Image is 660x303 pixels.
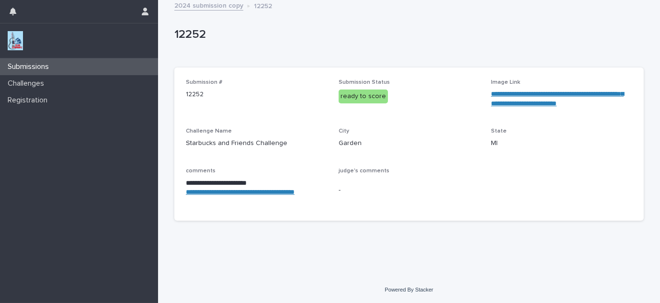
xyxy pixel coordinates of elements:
[174,28,640,42] p: 12252
[4,79,52,88] p: Challenges
[4,62,57,71] p: Submissions
[339,185,480,195] p: -
[186,90,327,100] p: 12252
[491,128,507,134] span: State
[4,96,55,105] p: Registration
[491,79,520,85] span: Image Link
[339,79,390,85] span: Submission Status
[491,138,632,148] p: MI
[385,287,433,292] a: Powered By Stacker
[186,128,232,134] span: Challenge Name
[186,79,222,85] span: Submission #
[186,168,216,174] span: comments
[339,90,388,103] div: ready to score
[339,128,349,134] span: City
[339,138,480,148] p: Garden
[339,168,389,174] span: judge's comments
[8,31,23,50] img: jxsLJbdS1eYBI7rVAS4p
[186,138,327,148] p: Starbucks and Friends Challenge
